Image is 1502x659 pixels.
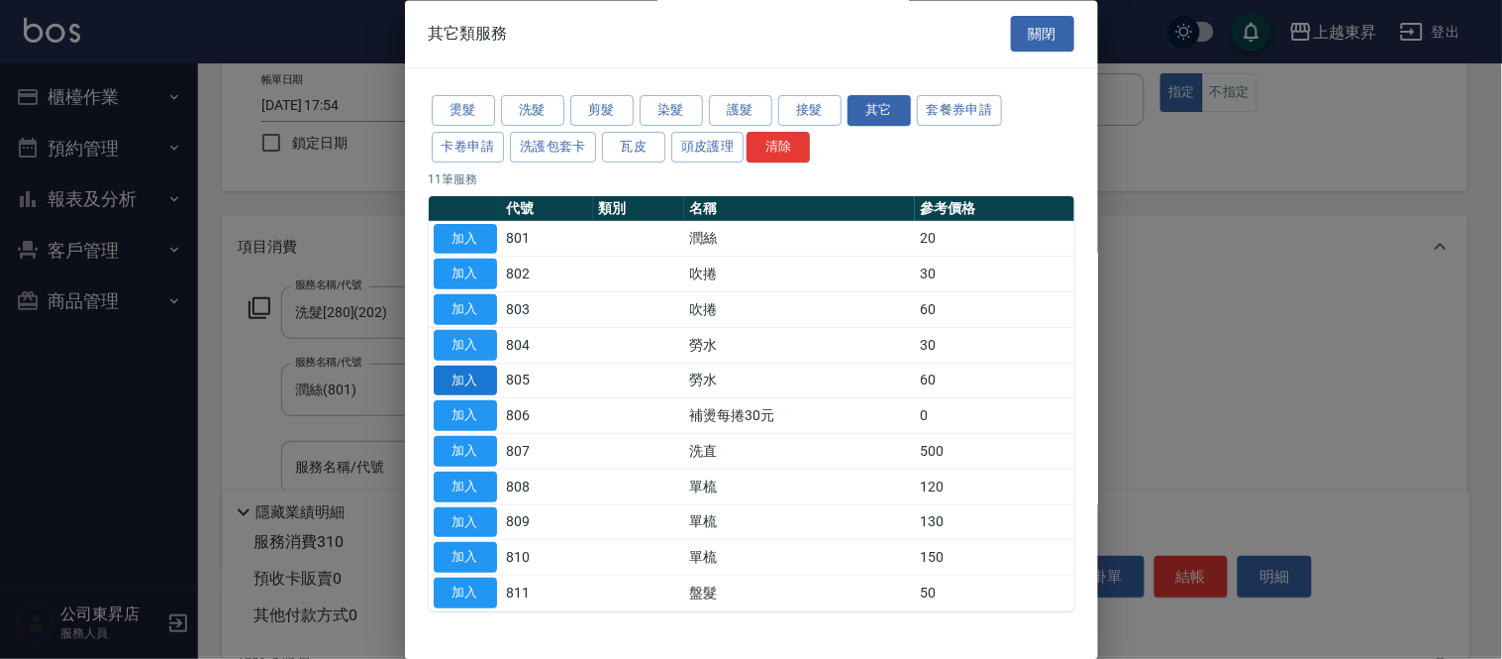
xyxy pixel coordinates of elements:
button: 頭皮護理 [671,132,745,163]
td: 805 [502,364,593,399]
td: 吹捲 [684,257,915,292]
td: 單梳 [684,505,915,541]
button: 洗髮 [501,96,564,127]
td: 808 [502,470,593,505]
button: 加入 [434,472,497,502]
button: 加入 [434,579,497,609]
button: 其它 [848,96,911,127]
button: 洗護包套卡 [510,132,596,163]
td: 0 [915,398,1073,434]
th: 代號 [502,196,593,222]
td: 60 [915,364,1073,399]
td: 150 [915,540,1073,576]
td: 單梳 [684,540,915,576]
td: 30 [915,257,1073,292]
button: 加入 [434,330,497,361]
button: 清除 [747,132,810,163]
td: 803 [502,292,593,328]
td: 60 [915,292,1073,328]
td: 20 [915,222,1073,258]
th: 名稱 [684,196,915,222]
td: 潤絲 [684,222,915,258]
td: 802 [502,257,593,292]
button: 加入 [434,224,497,255]
td: 勞水 [684,364,915,399]
td: 盤髮 [684,576,915,611]
td: 50 [915,576,1073,611]
td: 809 [502,505,593,541]
button: 套餐券申請 [917,96,1003,127]
th: 參考價格 [915,196,1073,222]
td: 120 [915,470,1073,505]
p: 11 筆服務 [429,170,1074,188]
td: 801 [502,222,593,258]
button: 接髮 [778,96,842,127]
td: 806 [502,398,593,434]
td: 807 [502,434,593,470]
th: 類別 [593,196,684,222]
td: 500 [915,434,1073,470]
button: 加入 [434,543,497,574]
button: 加入 [434,507,497,538]
td: 810 [502,540,593,576]
td: 130 [915,505,1073,541]
button: 護髮 [709,96,772,127]
td: 吹捲 [684,292,915,328]
td: 30 [915,328,1073,364]
button: 瓦皮 [602,132,665,163]
td: 勞水 [684,328,915,364]
button: 加入 [434,437,497,468]
span: 其它類服務 [429,24,508,44]
td: 洗直 [684,434,915,470]
td: 單梳 [684,470,915,505]
button: 卡卷申請 [432,132,505,163]
td: 804 [502,328,593,364]
button: 加入 [434,401,497,432]
button: 加入 [434,295,497,326]
button: 染髮 [640,96,703,127]
button: 加入 [434,260,497,290]
button: 剪髮 [570,96,634,127]
button: 燙髮 [432,96,495,127]
td: 811 [502,576,593,611]
button: 關閉 [1011,16,1074,53]
button: 加入 [434,366,497,396]
td: 補燙每捲30元 [684,398,915,434]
